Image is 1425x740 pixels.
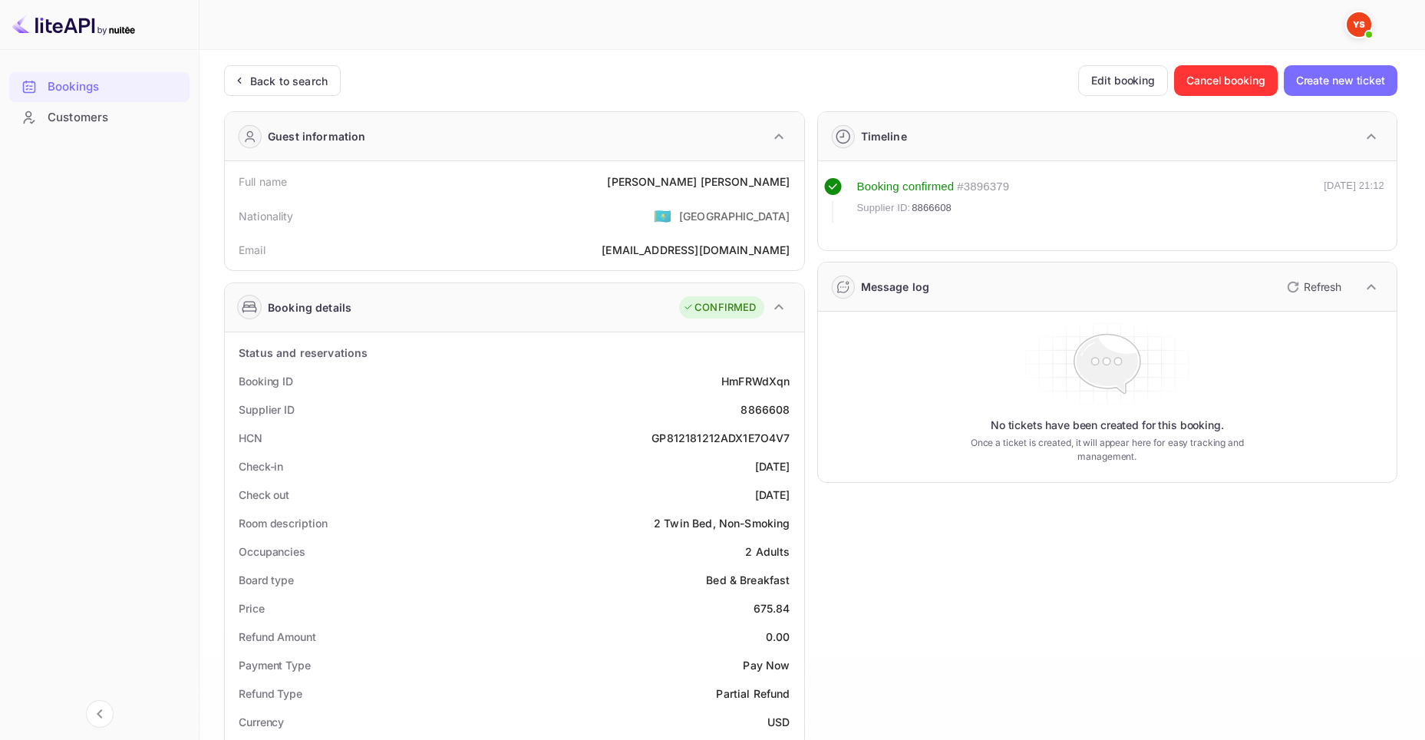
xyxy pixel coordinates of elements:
[1304,279,1341,295] p: Refresh
[239,685,302,702] div: Refund Type
[9,72,190,102] div: Bookings
[239,543,305,560] div: Occupancies
[239,487,289,503] div: Check out
[239,401,295,418] div: Supplier ID
[239,600,265,616] div: Price
[239,458,283,474] div: Check-in
[268,128,366,144] div: Guest information
[250,73,328,89] div: Back to search
[754,600,790,616] div: 675.84
[755,458,790,474] div: [DATE]
[239,373,293,389] div: Booking ID
[654,515,790,531] div: 2 Twin Bed, Non-Smoking
[607,173,790,190] div: [PERSON_NAME] [PERSON_NAME]
[48,109,182,127] div: Customers
[239,657,311,673] div: Payment Type
[9,72,190,101] a: Bookings
[239,208,294,224] div: Nationality
[1078,65,1168,96] button: Edit booking
[912,200,952,216] span: 8866608
[952,436,1263,464] p: Once a ticket is created, it will appear here for easy tracking and management.
[766,629,790,645] div: 0.00
[239,572,294,588] div: Board type
[239,242,266,258] div: Email
[654,202,671,230] span: United States
[743,657,790,673] div: Pay Now
[716,685,790,702] div: Partial Refund
[268,299,351,315] div: Booking details
[745,543,790,560] div: 2 Adults
[48,78,182,96] div: Bookings
[861,128,907,144] div: Timeline
[239,629,316,645] div: Refund Amount
[239,345,368,361] div: Status and reservations
[991,418,1224,433] p: No tickets have been created for this booking.
[857,200,911,216] span: Supplier ID:
[12,12,135,37] img: LiteAPI logo
[239,714,284,730] div: Currency
[1278,275,1347,299] button: Refresh
[1347,12,1371,37] img: Yandex Support
[683,300,756,315] div: CONFIRMED
[9,103,190,131] a: Customers
[1324,178,1384,223] div: [DATE] 21:12
[239,515,327,531] div: Room description
[721,373,790,389] div: HmFRWdXqn
[741,401,790,418] div: 8866608
[1174,65,1278,96] button: Cancel booking
[239,430,262,446] div: HCN
[1284,65,1397,96] button: Create new ticket
[767,714,790,730] div: USD
[861,279,930,295] div: Message log
[602,242,790,258] div: [EMAIL_ADDRESS][DOMAIN_NAME]
[651,430,790,446] div: GP812181212ADX1E7O4V7
[9,103,190,133] div: Customers
[755,487,790,503] div: [DATE]
[679,208,790,224] div: [GEOGRAPHIC_DATA]
[706,572,790,588] div: Bed & Breakfast
[957,178,1009,196] div: # 3896379
[857,178,955,196] div: Booking confirmed
[239,173,287,190] div: Full name
[86,700,114,728] button: Collapse navigation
